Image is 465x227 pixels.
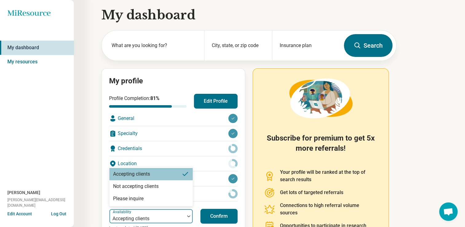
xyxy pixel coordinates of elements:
[113,210,132,214] label: Availability
[150,95,160,101] span: 81 %
[101,6,396,24] h1: My dashboard
[113,195,144,202] div: Please inquire
[7,211,32,217] button: Edit Account
[200,209,238,224] button: Confirm
[7,189,40,196] span: [PERSON_NAME]
[109,95,187,108] div: Profile Completion:
[264,202,377,217] li: Connections to high referral volume sources
[113,170,150,178] div: Accepting clients
[439,202,458,221] a: Open chat
[344,34,392,57] button: Search
[109,141,238,156] div: Credentials
[109,111,238,126] div: General
[264,133,377,161] h2: Subscribe for premium to get 5x more referrals!
[264,187,377,198] li: Get lots of targeted referrals
[51,211,66,216] button: Log Out
[7,197,74,208] span: [PERSON_NAME][EMAIL_ADDRESS][DOMAIN_NAME]
[109,126,238,141] div: Specialty
[112,42,197,49] label: What are you looking for?
[113,183,159,190] div: Not accepting clients
[194,94,238,109] button: Edit Profile
[264,169,377,183] li: Your profile will be ranked at the top of search results
[109,156,238,171] div: Location
[109,76,238,86] h2: My profile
